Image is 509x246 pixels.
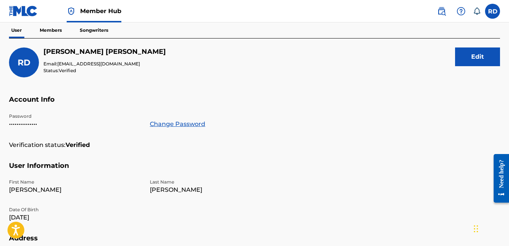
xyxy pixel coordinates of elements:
[437,7,446,16] img: search
[150,179,282,185] p: Last Name
[472,210,509,246] iframe: Chat Widget
[80,7,121,15] span: Member Hub
[9,213,141,222] p: [DATE]
[59,68,76,73] span: Verified
[485,4,500,19] div: User Menu
[57,61,140,67] span: [EMAIL_ADDRESS][DOMAIN_NAME]
[150,120,205,129] a: Change Password
[43,67,166,74] p: Status:
[457,7,466,16] img: help
[18,58,30,68] span: RD
[454,4,469,19] div: Help
[473,7,481,15] div: Notifications
[474,218,478,240] div: Drag
[37,22,64,38] p: Members
[43,61,166,67] p: Email:
[67,7,76,16] img: Top Rightsholder
[9,95,500,113] h5: Account Info
[488,148,509,209] iframe: Resource Center
[9,141,66,150] p: Verification status:
[9,120,141,129] p: •••••••••••••••
[9,6,38,16] img: MLC Logo
[66,141,90,150] strong: Verified
[9,185,141,194] p: [PERSON_NAME]
[43,47,166,56] h5: Ray Dillard
[9,22,24,38] p: User
[9,206,141,213] p: Date Of Birth
[455,47,500,66] button: Edit
[9,179,141,185] p: First Name
[9,113,141,120] p: Password
[150,185,282,194] p: [PERSON_NAME]
[78,22,110,38] p: Songwriters
[9,162,500,179] h5: User Information
[434,4,449,19] a: Public Search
